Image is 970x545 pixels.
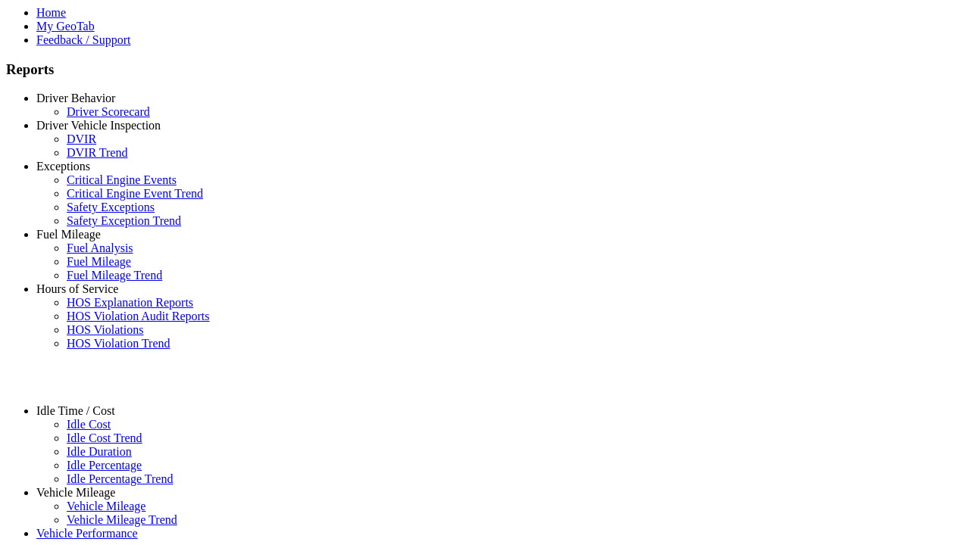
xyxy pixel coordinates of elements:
a: Vehicle Mileage Trend [67,513,177,526]
a: HOS Explanation Reports [67,296,193,309]
a: Idle Duration [67,445,132,458]
a: Vehicle Mileage [67,500,145,512]
a: Exceptions [36,160,90,173]
a: Fuel Mileage [67,255,131,268]
a: Idle Cost [67,418,111,431]
a: Fuel Mileage Trend [67,269,162,282]
a: Driver Scorecard [67,105,150,118]
a: DVIR [67,132,96,145]
a: Vehicle Performance [36,527,138,540]
a: Home [36,6,66,19]
a: My GeoTab [36,20,95,33]
a: DVIR Trend [67,146,127,159]
a: Vehicle Mileage [36,486,115,499]
a: HOS Violation Trend [67,337,171,350]
a: HOS Violations [67,323,143,336]
h3: Reports [6,61,964,78]
a: Idle Percentage Trend [67,472,173,485]
a: Feedback / Support [36,33,130,46]
a: Idle Percentage [67,459,142,472]
a: Idle Time / Cost [36,404,115,417]
a: Driver Vehicle Inspection [36,119,161,132]
a: Hours of Service [36,282,118,295]
a: Fuel Analysis [67,241,133,254]
a: Critical Engine Event Trend [67,187,203,200]
a: Driver Behavior [36,92,115,104]
a: Safety Exception Trend [67,214,181,227]
a: Fuel Mileage [36,228,101,241]
a: Idle Cost Trend [67,431,142,444]
a: Critical Engine Events [67,173,177,186]
a: HOS Violation Audit Reports [67,310,210,322]
a: Safety Exceptions [67,201,155,213]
